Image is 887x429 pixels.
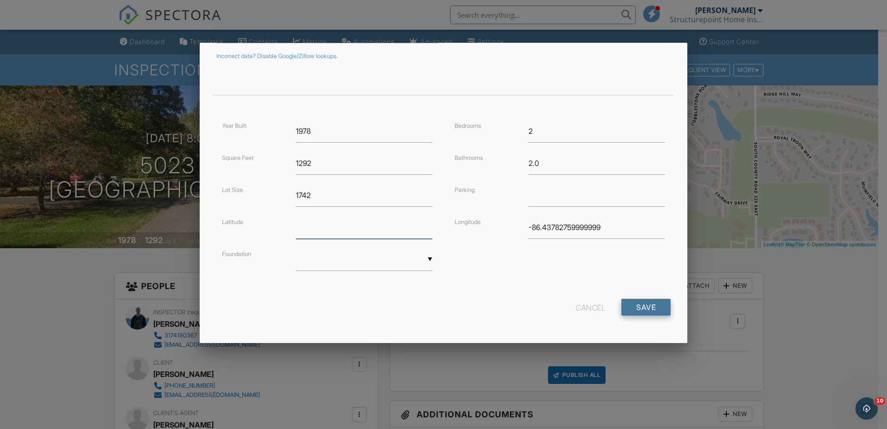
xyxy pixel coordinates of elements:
iframe: Intercom live chat [855,397,878,420]
div: Incorrect data? Disable Google/Zillow lookups. [216,53,671,60]
label: Foundation [222,251,251,257]
input: Save [621,299,671,316]
label: Year Built [222,122,247,129]
div: Cancel [576,299,606,316]
label: Lot Size [222,186,243,193]
label: Square Feet [222,154,254,161]
label: Bedrooms [455,122,481,129]
label: Longitude [455,218,481,225]
span: 10 [874,397,885,405]
label: Bathrooms [455,154,483,161]
label: Latitude [222,218,243,225]
label: Parking [455,186,475,193]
